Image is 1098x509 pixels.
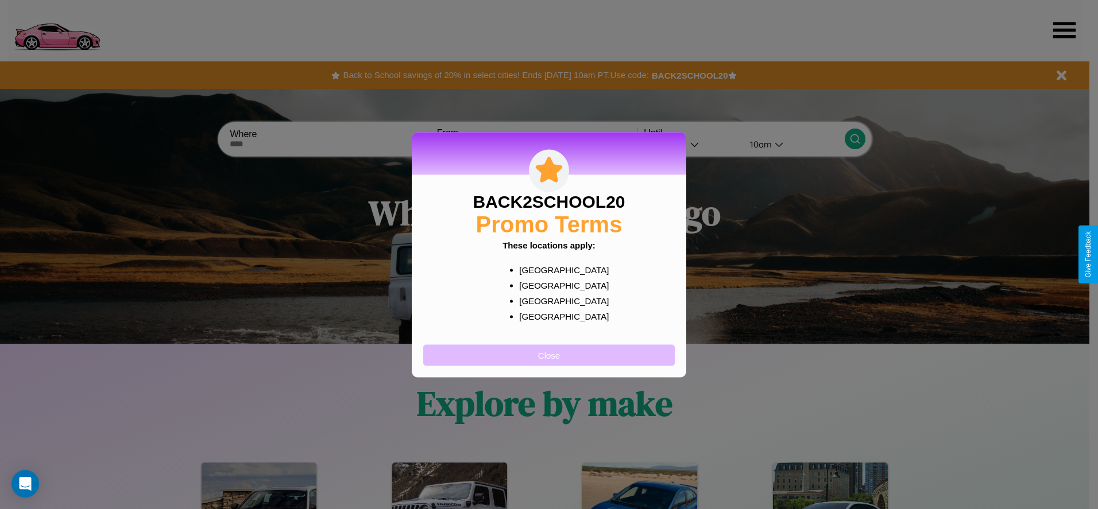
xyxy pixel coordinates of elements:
[473,192,625,211] h3: BACK2SCHOOL20
[476,211,623,237] h2: Promo Terms
[519,262,601,277] p: [GEOGRAPHIC_DATA]
[519,308,601,324] p: [GEOGRAPHIC_DATA]
[519,293,601,308] p: [GEOGRAPHIC_DATA]
[11,470,39,498] div: Open Intercom Messenger
[1084,231,1092,278] div: Give Feedback
[519,277,601,293] p: [GEOGRAPHIC_DATA]
[423,344,675,366] button: Close
[502,240,596,250] b: These locations apply:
